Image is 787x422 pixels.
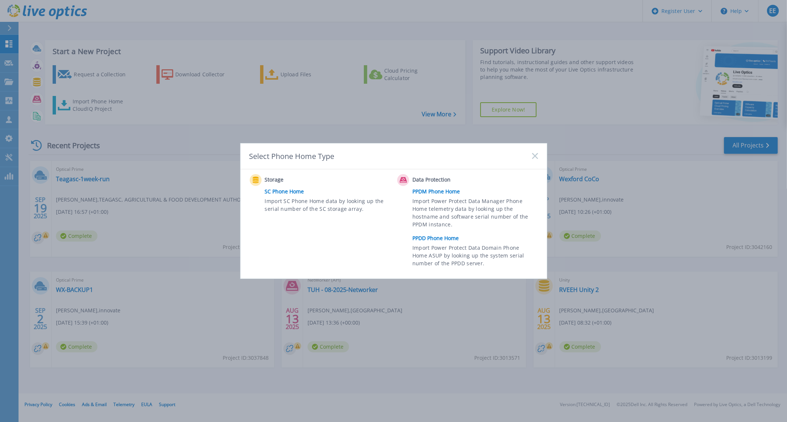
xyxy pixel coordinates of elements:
div: Select Phone Home Type [249,151,335,161]
span: Data Protection [412,176,486,185]
a: PPDM Phone Home [412,186,541,197]
span: Import Power Protect Data Domain Phone Home ASUP by looking up the system serial number of the PP... [412,244,536,269]
span: Import Power Protect Data Manager Phone Home telemetry data by looking up the hostname and softwa... [412,197,536,231]
a: SC Phone Home [265,186,394,197]
a: PPDD Phone Home [412,233,541,244]
span: Import SC Phone Home data by looking up the serial number of the SC storage array. [265,197,388,214]
span: Storage [265,176,339,185]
